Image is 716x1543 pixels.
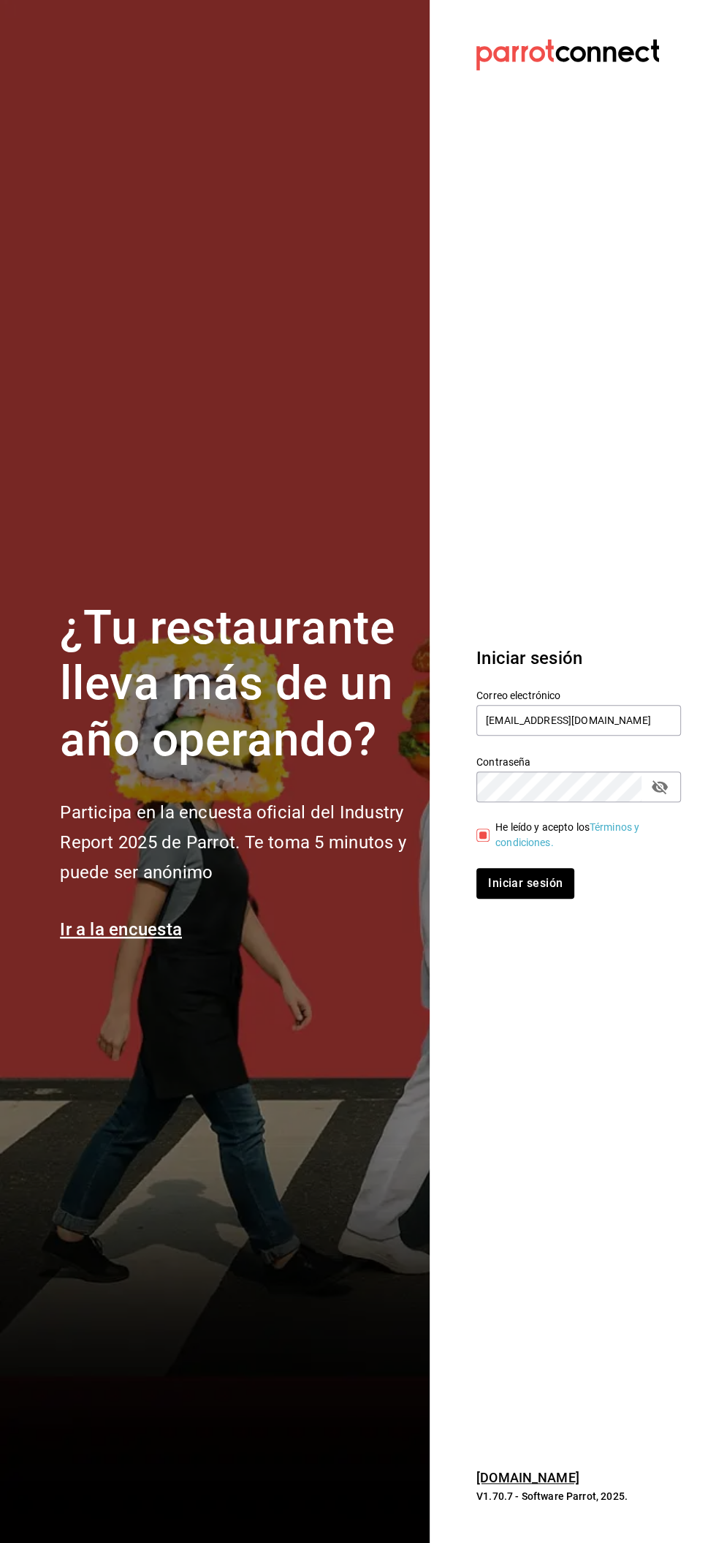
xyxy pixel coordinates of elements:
font: ¿Tu restaurante lleva más de un año operando? [60,600,395,768]
font: Iniciar sesión [476,648,582,668]
font: Contraseña [476,755,530,767]
a: Ir a la encuesta [60,919,182,940]
font: V1.70.7 - Software Parrot, 2025. [476,1490,628,1502]
a: [DOMAIN_NAME] [476,1470,579,1485]
input: Ingresa tu correo electrónico [476,705,681,736]
a: Términos y condiciones. [495,821,639,848]
font: Iniciar sesión [488,876,563,890]
button: Iniciar sesión [476,868,574,899]
font: Participa en la encuesta oficial del Industry Report 2025 de Parrot. Te toma 5 minutos y puede se... [60,802,405,883]
font: Correo electrónico [476,689,560,701]
button: campo de contraseña [647,774,672,799]
font: He leído y acepto los [495,821,590,833]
